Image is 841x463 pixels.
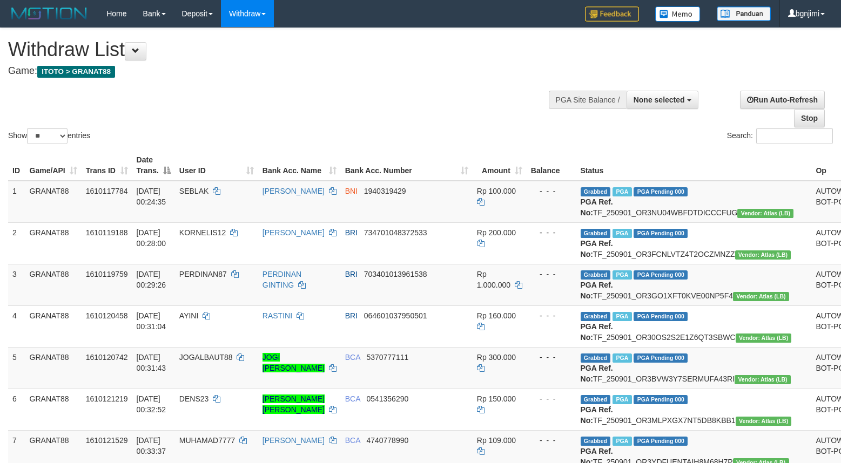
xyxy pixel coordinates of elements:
span: PGA Pending [634,437,688,446]
span: [DATE] 00:32:52 [137,394,166,414]
span: Copy 4740778990 to clipboard [366,436,408,445]
span: PERDINAN87 [179,270,227,278]
span: 1610119188 [86,228,128,237]
span: Vendor URL: https://dashboard.q2checkout.com/secure [735,250,791,260]
span: Rp 109.000 [477,436,516,445]
th: ID [8,150,25,181]
span: MUHAMAD7777 [179,436,235,445]
b: PGA Ref. No: [581,364,613,383]
td: TF_250901_OR30OS2S2E1Z6QT3SBWC [576,305,812,347]
span: Marked by bgnabdullah [613,395,631,404]
span: BRI [345,228,358,237]
span: Vendor URL: https://dashboard.q2checkout.com/secure [735,375,791,384]
span: 1610121529 [86,436,128,445]
span: 1610119759 [86,270,128,278]
span: PGA Pending [634,312,688,321]
td: GRANAT88 [25,181,82,223]
a: PERDINAN GINTING [263,270,301,289]
a: RASTINI [263,311,292,320]
span: Copy 5370777111 to clipboard [366,353,408,362]
img: Button%20Memo.svg [655,6,701,22]
span: 1610120458 [86,311,128,320]
span: None selected [634,96,685,104]
span: PGA Pending [634,270,688,280]
span: 1610121219 [86,394,128,403]
img: panduan.png [717,6,771,21]
span: BCA [345,394,360,403]
span: PGA Pending [634,353,688,363]
td: GRANAT88 [25,222,82,264]
th: Balance [527,150,576,181]
label: Search: [727,128,833,144]
th: Bank Acc. Number: activate to sort column ascending [341,150,473,181]
span: Marked by bgnabdullah [613,437,631,446]
div: - - - [531,269,572,280]
td: 4 [8,305,25,347]
span: Copy 1940319429 to clipboard [364,187,406,195]
b: PGA Ref. No: [581,281,613,300]
span: BRI [345,311,358,320]
span: [DATE] 00:31:43 [137,353,166,372]
a: [PERSON_NAME] [PERSON_NAME] [263,394,325,414]
span: Copy 064601037950501 to clipboard [364,311,427,320]
span: Grabbed [581,353,611,363]
span: [DATE] 00:28:00 [137,228,166,248]
b: PGA Ref. No: [581,239,613,258]
a: [PERSON_NAME] [263,228,325,237]
th: Bank Acc. Name: activate to sort column ascending [258,150,341,181]
span: DENS23 [179,394,208,403]
div: - - - [531,227,572,238]
span: Rp 160.000 [477,311,516,320]
span: Copy 703401013961538 to clipboard [364,270,427,278]
span: PGA Pending [634,187,688,196]
span: Marked by bgnabdullah [613,353,631,363]
span: BRI [345,270,358,278]
span: Grabbed [581,270,611,280]
th: Game/API: activate to sort column ascending [25,150,82,181]
span: ITOTO > GRANAT88 [37,66,115,78]
a: Stop [794,109,825,127]
span: BCA [345,353,360,362]
th: Amount: activate to sort column ascending [473,150,527,181]
span: [DATE] 00:24:35 [137,187,166,206]
div: PGA Site Balance / [549,91,627,109]
a: [PERSON_NAME] [263,436,325,445]
span: Marked by bgndara [613,229,631,238]
div: - - - [531,435,572,446]
span: Vendor URL: https://dashboard.q2checkout.com/secure [733,292,789,301]
span: Marked by bgnabdullah [613,312,631,321]
a: [PERSON_NAME] [263,187,325,195]
span: Grabbed [581,187,611,196]
span: PGA Pending [634,229,688,238]
span: AYINI [179,311,199,320]
div: - - - [531,186,572,196]
span: Vendor URL: https://dashboard.q2checkout.com/secure [736,333,792,343]
span: [DATE] 00:29:26 [137,270,166,289]
td: GRANAT88 [25,389,82,430]
td: 6 [8,389,25,430]
b: PGA Ref. No: [581,405,613,425]
span: Rp 300.000 [477,353,516,362]
h4: Game: [8,66,550,77]
span: [DATE] 00:33:37 [137,436,166,455]
td: TF_250901_OR3BVW3Y7SERMUFA43RI [576,347,812,389]
h1: Withdraw List [8,39,550,60]
input: Search: [756,128,833,144]
span: Rp 200.000 [477,228,516,237]
div: - - - [531,352,572,363]
span: Copy 734701048372533 to clipboard [364,228,427,237]
span: Grabbed [581,437,611,446]
label: Show entries [8,128,90,144]
span: 1610117784 [86,187,128,195]
button: None selected [627,91,698,109]
b: PGA Ref. No: [581,198,613,217]
div: - - - [531,393,572,404]
b: PGA Ref. No: [581,322,613,342]
td: TF_250901_OR3GO1XFT0KVE00NP5F4 [576,264,812,305]
img: MOTION_logo.png [8,5,90,22]
span: Rp 150.000 [477,394,516,403]
span: Grabbed [581,395,611,404]
span: Vendor URL: https://dashboard.q2checkout.com/secure [736,417,792,426]
td: 3 [8,264,25,305]
td: GRANAT88 [25,347,82,389]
